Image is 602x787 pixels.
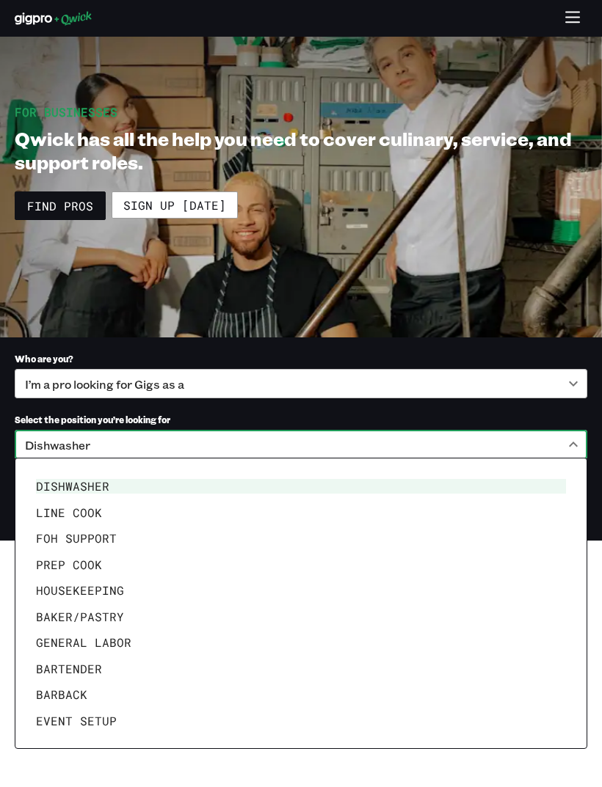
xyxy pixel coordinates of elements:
li: FOH Support [30,525,572,552]
li: Bartender [30,656,572,682]
li: Line Cook [30,499,572,526]
li: Prep Cook [30,552,572,578]
li: General Labor [30,629,572,656]
li: Event Setup [30,708,572,734]
li: Dishwasher [30,473,572,499]
li: Barback [30,681,572,708]
li: Housekeeping [30,577,572,604]
li: Baker/Pastry [30,604,572,630]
